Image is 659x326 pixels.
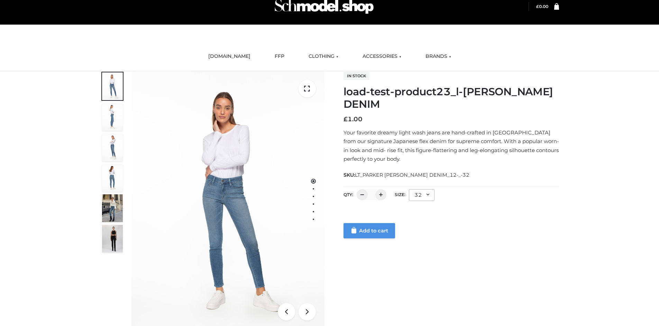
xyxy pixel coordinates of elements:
a: [DOMAIN_NAME] [203,49,256,64]
span: In stock [344,72,369,80]
a: BRANDS [420,49,456,64]
a: FFP [269,49,290,64]
span: £ [344,115,348,123]
label: QTY: [344,192,353,197]
img: 2001KLX-Ava-skinny-cove-4-scaled_4636a833-082b-4702-abec-fd5bf279c4fc.jpg [102,103,123,131]
img: 2001KLX-Ava-skinny-cove-2-scaled_32c0e67e-5e94-449c-a916-4c02a8c03427.jpg [102,164,123,192]
span: £ [536,4,539,9]
bdi: 1.00 [344,115,363,123]
a: Add to cart [344,223,395,238]
img: 49df5f96394c49d8b5cbdcda3511328a.HD-1080p-2.5Mbps-49301101_thumbnail.jpg [102,225,123,253]
p: Your favorite dreamy light wash jeans are hand-crafted in [GEOGRAPHIC_DATA] from our signature Ja... [344,128,559,164]
a: £0.00 [536,4,548,9]
span: LT_PARKER [PERSON_NAME] DENIM_12-_-32 [355,172,469,178]
label: Size: [395,192,405,197]
div: 32 [409,189,434,201]
bdi: 0.00 [536,4,548,9]
a: ACCESSORIES [357,49,406,64]
h1: load-test-product23_l-[PERSON_NAME] DENIM [344,86,559,111]
img: 2001KLX-Ava-skinny-cove-3-scaled_eb6bf915-b6b9-448f-8c6c-8cabb27fd4b2.jpg [102,133,123,161]
img: Bowery-Skinny_Cove-1.jpg [102,194,123,222]
a: CLOTHING [303,49,344,64]
span: SKU: [344,171,470,179]
img: 2001KLX-Ava-skinny-cove-1-scaled_9b141654-9513-48e5-b76c-3dc7db129200.jpg [102,72,123,100]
